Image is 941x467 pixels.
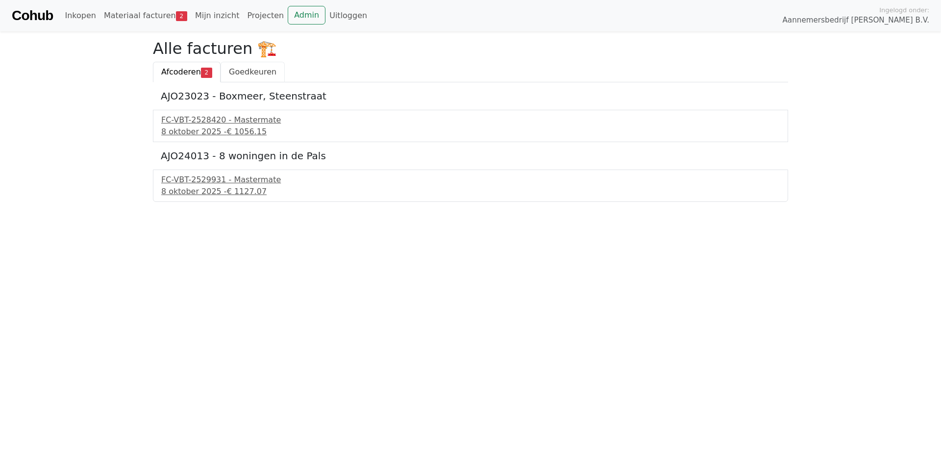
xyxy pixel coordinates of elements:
[12,4,53,27] a: Cohub
[227,127,267,136] span: € 1056.15
[176,11,187,21] span: 2
[161,186,780,197] div: 8 oktober 2025 -
[227,187,267,196] span: € 1127.07
[161,174,780,197] a: FC-VBT-2529931 - Mastermate8 oktober 2025 -€ 1127.07
[161,67,201,76] span: Afcoderen
[201,68,212,77] span: 2
[153,39,788,58] h2: Alle facturen 🏗️
[161,114,780,138] a: FC-VBT-2528420 - Mastermate8 oktober 2025 -€ 1056.15
[153,62,221,82] a: Afcoderen2
[229,67,276,76] span: Goedkeuren
[161,174,780,186] div: FC-VBT-2529931 - Mastermate
[243,6,288,25] a: Projecten
[161,90,780,102] h5: AJO23023 - Boxmeer, Steenstraat
[100,6,191,25] a: Materiaal facturen2
[191,6,244,25] a: Mijn inzicht
[325,6,371,25] a: Uitloggen
[221,62,285,82] a: Goedkeuren
[288,6,325,25] a: Admin
[782,15,929,26] span: Aannemersbedrijf [PERSON_NAME] B.V.
[61,6,99,25] a: Inkopen
[161,126,780,138] div: 8 oktober 2025 -
[161,114,780,126] div: FC-VBT-2528420 - Mastermate
[879,5,929,15] span: Ingelogd onder:
[161,150,780,162] h5: AJO24013 - 8 woningen in de Pals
